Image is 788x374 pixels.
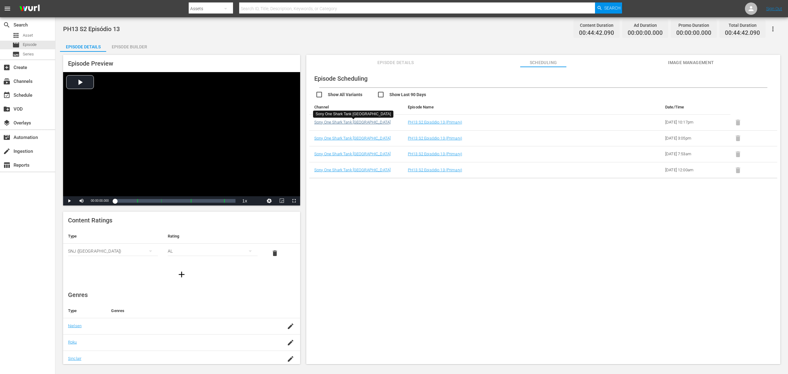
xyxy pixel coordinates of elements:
th: Rating [163,229,263,244]
th: Episode Name [403,100,613,115]
button: Fullscreen [288,196,300,205]
div: Video Player [63,72,300,205]
button: Search [595,2,622,14]
span: Episode Details [372,59,419,67]
div: AL [168,242,258,260]
span: Episode Scheduling [314,75,368,82]
div: Episode Details [60,39,106,54]
a: Sony One Shark Tank [GEOGRAPHIC_DATA] [314,152,391,156]
a: Sign Out [766,6,782,11]
button: Episode Details [60,39,106,52]
a: Nielsen [68,323,82,328]
table: simple table [63,229,300,263]
span: Schedule [3,91,10,99]
a: PH13 S2 Episódio 13 (Primary) [408,136,462,140]
span: Episode [23,42,37,48]
span: delete [271,250,279,257]
span: Episode [12,41,20,49]
div: Sony One Shark Tank [GEOGRAPHIC_DATA] [316,112,391,117]
div: Content Duration [579,21,614,30]
span: 00:00:00.000 [676,30,711,37]
div: Total Duration [725,21,760,30]
img: ans4CAIJ8jUAAAAAAAAAAAAAAAAAAAAAAAAgQb4GAAAAAAAAAAAAAAAAAAAAAAAAJMjXAAAAAAAAAAAAAAAAAAAAAAAAgAT5G... [15,2,44,16]
span: Episode Preview [68,60,113,67]
div: Ad Duration [628,21,663,30]
td: [DATE] 12:00am [660,162,730,178]
a: PH13 S2 Episódio 13 (Primary) [408,152,462,156]
th: Genres [106,303,274,318]
span: Series [23,51,34,57]
a: Roku [68,340,77,344]
span: Channels [3,78,10,85]
span: Reports [3,161,10,169]
button: Episode Builder [106,39,152,52]
a: Sony One Shark Tank [GEOGRAPHIC_DATA] [314,136,391,140]
span: Asset [12,32,20,39]
td: [DATE] 3:05pm [660,130,730,146]
button: Playback Rate [239,196,251,205]
span: Image Management [668,59,714,67]
span: Automation [3,134,10,141]
td: [DATE] 7:53am [660,146,730,162]
span: Search [3,21,10,29]
span: Scheduling [520,59,566,67]
span: 00:00:00.000 [91,199,109,202]
th: Type [63,303,106,318]
span: Overlays [3,119,10,127]
th: Date/Time [660,100,730,115]
span: 00:44:42.090 [725,30,760,37]
div: Episode Builder [106,39,152,54]
a: PH13 S2 Episódio 13 (Primary) [408,120,462,124]
button: Mute [75,196,88,205]
button: Picture-in-Picture [275,196,288,205]
button: delete [267,246,282,261]
div: SNJ ([GEOGRAPHIC_DATA]) [68,242,158,260]
a: Sony One Shark Tank [GEOGRAPHIC_DATA] [314,168,391,172]
div: Progress Bar [115,199,235,203]
button: Play [63,196,75,205]
th: Type [63,229,163,244]
span: PH13 S2 Episódio 13 [63,25,120,33]
a: Sinclair [68,356,81,361]
span: Create [3,64,10,71]
span: Genres [68,291,88,299]
span: Asset [23,32,33,39]
span: Series [12,51,20,58]
span: menu [4,5,11,12]
th: Channel [309,100,403,115]
button: Jump To Time [263,196,275,205]
a: PH13 S2 Episódio 13 (Primary) [408,168,462,172]
a: Sony One Shark Tank [GEOGRAPHIC_DATA] [314,120,391,124]
span: VOD [3,105,10,113]
td: [DATE] 10:17pm [660,115,730,131]
span: 00:00:00.000 [628,30,663,37]
span: 00:44:42.090 [579,30,614,37]
span: Content Ratings [68,217,112,224]
div: Promo Duration [676,21,711,30]
span: Ingestion [3,148,10,155]
span: Search [604,2,621,14]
